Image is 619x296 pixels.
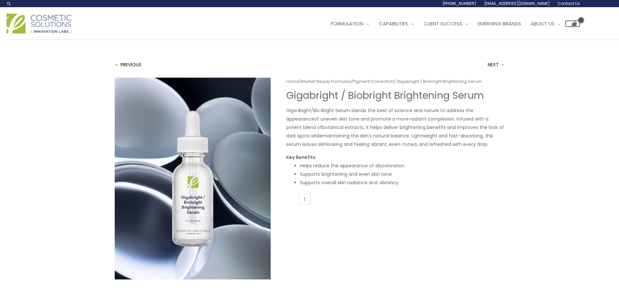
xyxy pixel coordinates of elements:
li: Supports brightening and even skin tone [300,170,505,178]
a: Home [286,78,299,84]
span: Capabilities [379,20,408,27]
a: About Us [526,14,565,33]
span: of uneven skin tone and promote a more radiant complexion. Infused with a potent blend of [286,116,488,131]
li: Helps reduce the appearance of discoloration [300,161,505,170]
span: Client Success [424,20,462,27]
span: looking and feeling vibrant, even-toned, and refreshed with every drop. [327,141,488,148]
span: Contact Us [558,1,580,6]
span: About Us [531,20,555,27]
a: NEXT → [488,58,505,71]
a: Search icon link [6,1,12,6]
span: maintaining the skin’s natural balance. Lightweight and fast-absorbing, this serum leaves skin [286,133,493,148]
span: Giga Bright/Bio Bright Serum blends the best of science and nature to address the appearance [286,107,473,122]
a: Formulation [326,14,374,33]
strong: Key Benefits [286,154,316,161]
nav: Site Navigation [321,14,580,33]
span: [PHONE_NUMBER] [443,1,476,6]
input: Product quantity [299,194,311,205]
nav: Breadcrumb [286,78,505,85]
a: Emerging Brands [473,14,526,33]
img: Gigabright / Biobright Brightening Serum​ [115,78,271,279]
span: Formulation [331,20,363,27]
a: View Shopping Cart, empty [565,20,580,27]
span: botanical extracts, it helps deliver brightening benefits and improves the look of dark spots while [286,124,504,139]
span: [EMAIL_ADDRESS][DOMAIN_NAME] [484,1,550,6]
a: ← PREVIOUS [115,58,141,71]
a: PIgment Correction [353,78,394,84]
h1: Gigabright / Biobright Brightening Serum​ [286,90,505,101]
a: Capabilities [374,14,419,33]
a: Market Ready Formulas [301,78,351,84]
a: Client Success [419,14,473,33]
span: Emerging Brands [478,20,521,27]
img: Cosmetic Solutions Logo [6,14,71,33]
li: Supports overall skin radiance and vibrancy [300,178,505,187]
